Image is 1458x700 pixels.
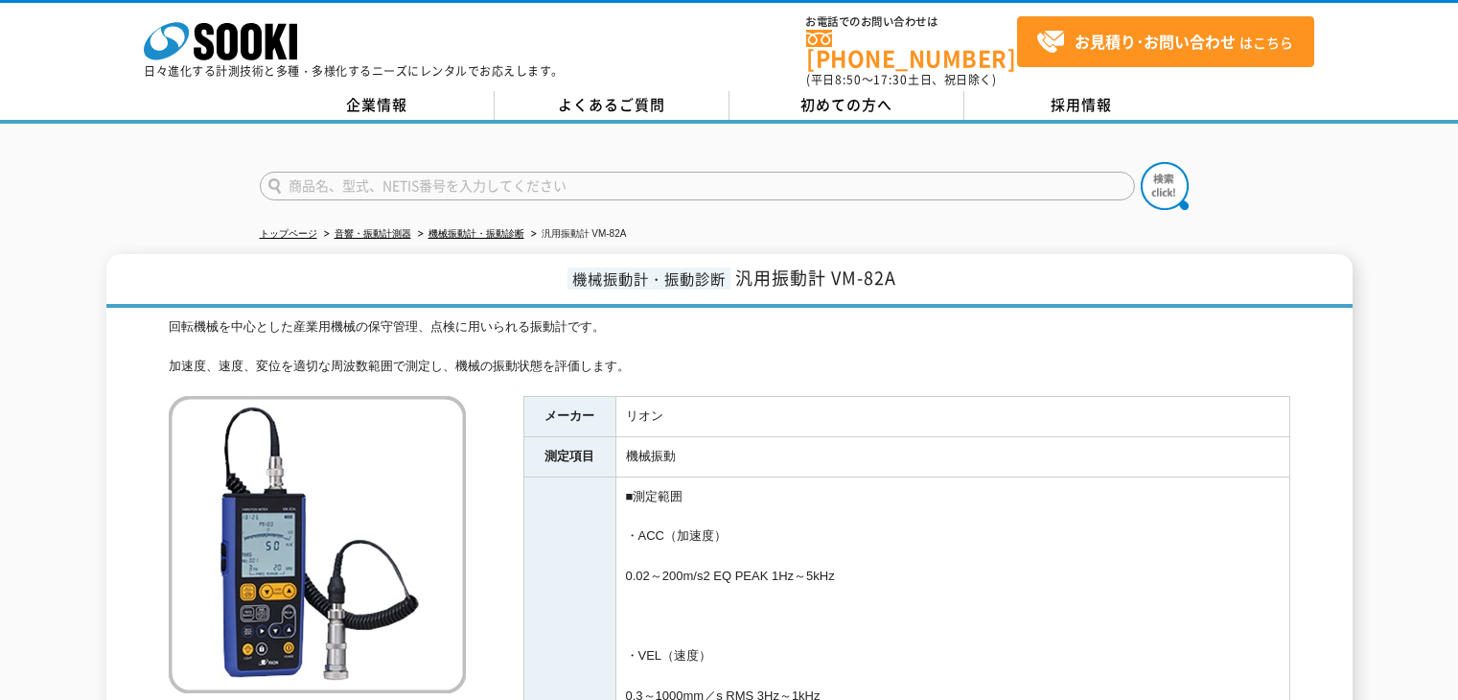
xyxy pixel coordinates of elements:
p: 日々進化する計測技術と多種・多様化するニーズにレンタルでお応えします。 [144,65,564,77]
strong: お見積り･お問い合わせ [1075,30,1236,53]
span: はこちら [1036,28,1293,57]
span: お電話でのお問い合わせは [806,16,1017,28]
a: 採用情報 [964,91,1199,120]
span: 8:50 [835,71,862,88]
li: 汎用振動計 VM-82A [527,224,627,245]
th: メーカー [523,397,615,437]
a: [PHONE_NUMBER] [806,30,1017,69]
span: 機械振動計・振動診断 [567,268,730,290]
img: btn_search.png [1141,162,1189,210]
input: 商品名、型式、NETIS番号を入力してください [260,172,1135,200]
a: 機械振動計・振動診断 [428,228,524,239]
span: 初めての方へ [800,94,892,115]
img: 汎用振動計 VM-82A [169,396,466,693]
span: 汎用振動計 VM-82A [735,265,896,291]
span: (平日 ～ 土日、祝日除く) [806,71,996,88]
a: トップページ [260,228,317,239]
a: よくあるご質問 [495,91,729,120]
div: 回転機械を中心とした産業用機械の保守管理、点検に用いられる振動計です。 加速度、速度、変位を適切な周波数範囲で測定し、機械の振動状態を評価します。 [169,317,1290,377]
td: リオン [615,397,1289,437]
a: 初めての方へ [729,91,964,120]
span: 17:30 [873,71,908,88]
a: お見積り･お問い合わせはこちら [1017,16,1314,67]
th: 測定項目 [523,437,615,478]
a: 音響・振動計測器 [335,228,411,239]
td: 機械振動 [615,437,1289,478]
a: 企業情報 [260,91,495,120]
